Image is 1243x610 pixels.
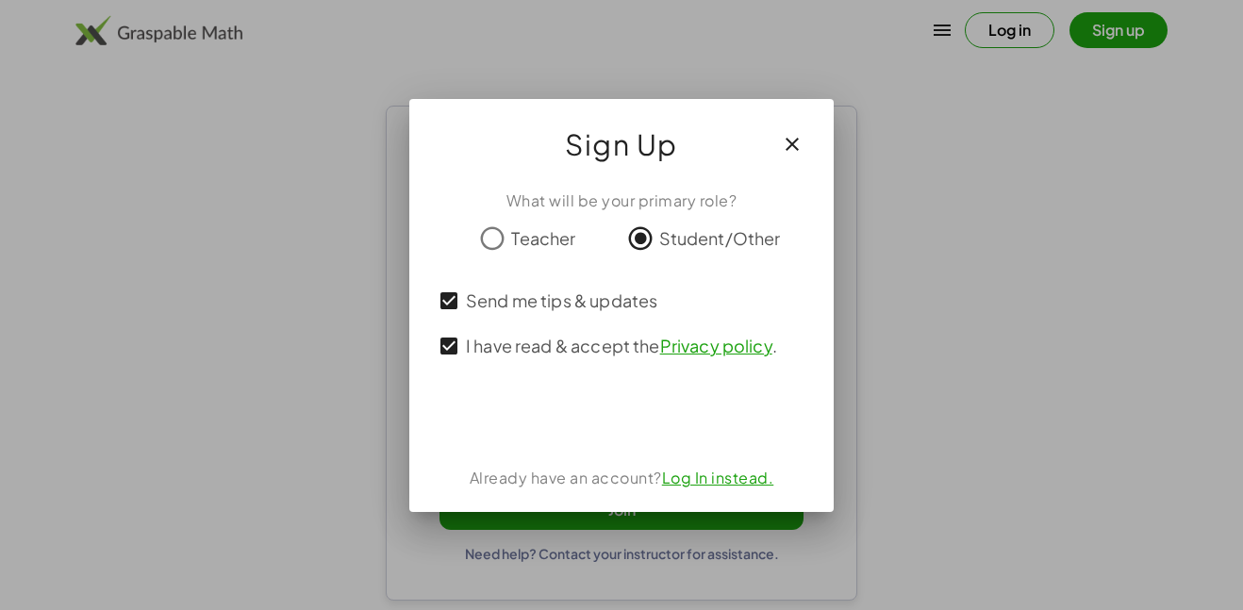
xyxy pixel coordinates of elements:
iframe: Sign in with Google Button [518,397,725,438]
span: Sign Up [565,122,678,167]
div: What will be your primary role? [432,190,811,212]
div: Already have an account? [432,467,811,489]
span: Teacher [511,225,575,251]
span: I have read & accept the . [466,333,777,358]
a: Privacy policy [660,335,772,356]
span: Send me tips & updates [466,288,657,313]
span: Student/Other [659,225,781,251]
a: Log In instead. [662,468,774,487]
